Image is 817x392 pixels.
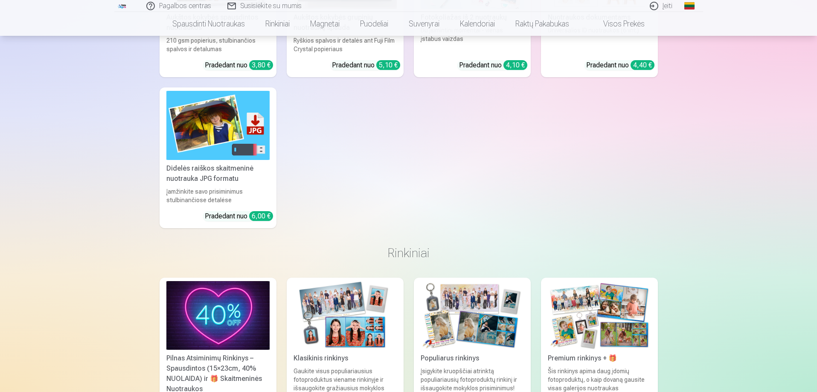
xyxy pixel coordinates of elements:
[459,60,527,70] div: Pradedant nuo
[579,12,655,36] a: Visos prekės
[160,87,276,228] a: Didelės raiškos skaitmeninė nuotrauka JPG formatuDidelės raiškos skaitmeninė nuotrauka JPG format...
[300,12,350,36] a: Magnetai
[205,60,273,70] div: Pradedant nuo
[290,36,400,53] div: Ryškios spalvos ir detalės ant Fuji Film Crystal popieriaus
[398,12,450,36] a: Suvenyrai
[249,60,273,70] div: 3,80 €
[505,12,579,36] a: Raktų pakabukas
[166,281,270,350] img: Pilnas Atsiminimų Rinkinys – Spausdintos (15×23cm, 40% NUOLAIDA) ir 🎁 Skaitmeninės Nuotraukos
[586,60,654,70] div: Pradedant nuo
[163,187,273,204] div: Įamžinkite savo prisiminimus stulbinančiose detalėse
[417,353,527,363] div: Populiarus rinkinys
[163,163,273,184] div: Didelės raiškos skaitmeninė nuotrauka JPG formatu
[503,60,527,70] div: 4,10 €
[205,211,273,221] div: Pradedant nuo
[166,245,651,261] h3: Rinkiniai
[166,91,270,160] img: Didelės raiškos skaitmeninė nuotrauka JPG formatu
[544,26,654,53] div: Universalios ID nuotraukos (6 vnt.)
[631,60,654,70] div: 4,40 €
[350,12,398,36] a: Puodeliai
[450,12,505,36] a: Kalendoriai
[376,60,400,70] div: 5,10 €
[421,281,524,350] img: Populiarus rinkinys
[118,3,127,9] img: /fa2
[249,211,273,221] div: 6,00 €
[163,36,273,53] div: 210 gsm popierius, stulbinančios spalvos ir detalumas
[290,353,400,363] div: Klasikinis rinkinys
[294,281,397,350] img: Klasikinis rinkinys
[162,12,255,36] a: Spausdinti nuotraukas
[332,60,400,70] div: Pradedant nuo
[255,12,300,36] a: Rinkiniai
[417,26,527,53] div: Du įsimintini momentai - vienas įstabus vaizdas
[544,353,654,363] div: Premium rinkinys + 🎁
[548,281,651,350] img: Premium rinkinys + 🎁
